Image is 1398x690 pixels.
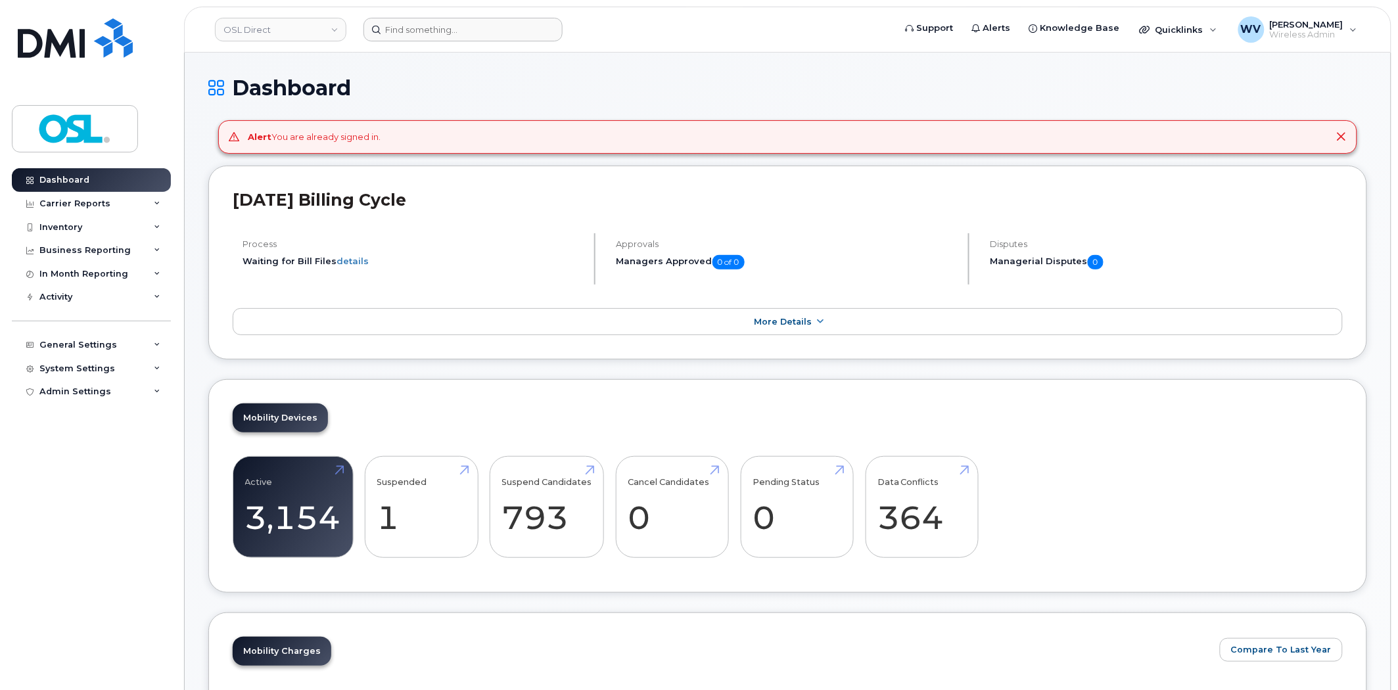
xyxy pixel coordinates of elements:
span: 0 of 0 [712,255,745,269]
h5: Managerial Disputes [990,255,1343,269]
a: Active 3,154 [245,464,341,551]
li: Waiting for Bill Files [243,255,583,267]
h4: Approvals [617,239,957,249]
a: Mobility Devices [233,403,328,432]
a: Suspend Candidates 793 [502,464,592,551]
h1: Dashboard [208,76,1367,99]
h5: Managers Approved [617,255,957,269]
div: You are already signed in. [248,131,381,143]
span: 0 [1088,255,1104,269]
h4: Disputes [990,239,1343,249]
a: details [337,256,369,266]
a: Suspended 1 [377,464,466,551]
span: More Details [755,317,812,327]
a: Mobility Charges [233,637,331,666]
a: Cancel Candidates 0 [628,464,716,551]
a: Pending Status 0 [753,464,841,551]
strong: Alert [248,131,272,142]
button: Compare To Last Year [1220,638,1343,662]
span: Compare To Last Year [1231,643,1332,656]
a: Data Conflicts 364 [877,464,966,551]
h2: [DATE] Billing Cycle [233,190,1343,210]
h4: Process [243,239,583,249]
